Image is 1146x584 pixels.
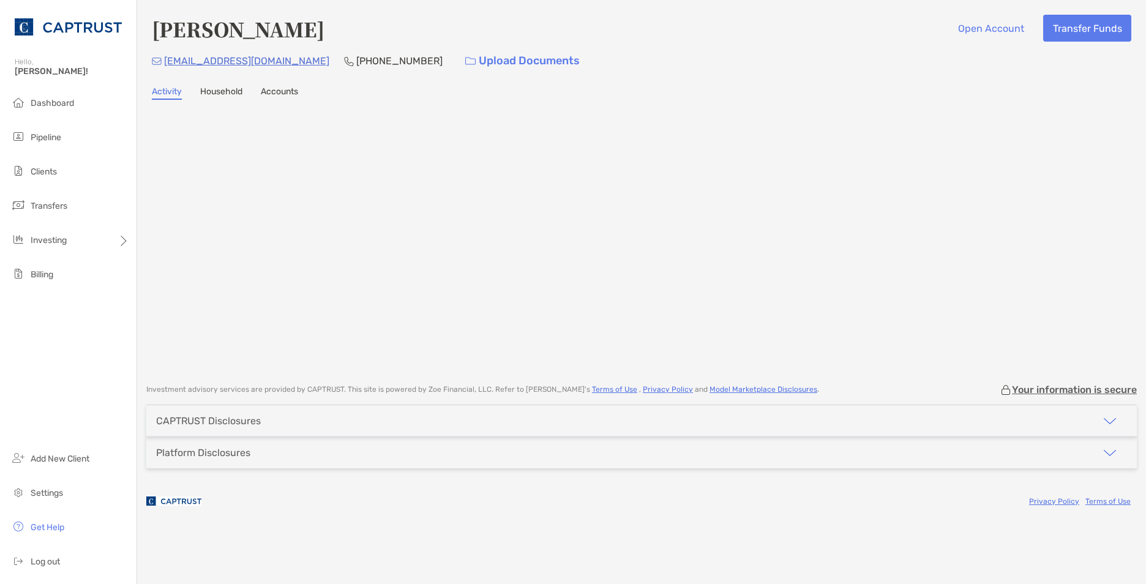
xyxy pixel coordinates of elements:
span: Clients [31,167,57,177]
img: billing icon [11,266,26,281]
a: Household [200,86,242,100]
span: Dashboard [31,98,74,108]
img: company logo [146,487,201,515]
a: Accounts [261,86,298,100]
a: Activity [152,86,182,100]
img: clients icon [11,163,26,178]
img: transfers icon [11,198,26,212]
span: [PERSON_NAME]! [15,66,129,77]
p: [PHONE_NUMBER] [356,53,443,69]
a: Privacy Policy [643,385,693,394]
p: [EMAIL_ADDRESS][DOMAIN_NAME] [164,53,329,69]
p: Your information is secure [1012,384,1137,395]
button: Open Account [948,15,1033,42]
a: Model Marketplace Disclosures [710,385,817,394]
img: CAPTRUST Logo [15,5,122,49]
span: Settings [31,488,63,498]
span: Add New Client [31,454,89,464]
p: Investment advisory services are provided by CAPTRUST . This site is powered by Zoe Financial, LL... [146,385,819,394]
a: Terms of Use [1085,497,1131,506]
img: add_new_client icon [11,451,26,465]
span: Investing [31,235,67,245]
img: settings icon [11,485,26,500]
img: button icon [465,57,476,66]
span: Transfers [31,201,67,211]
h4: [PERSON_NAME] [152,15,324,43]
span: Billing [31,269,53,280]
img: Phone Icon [344,56,354,66]
div: CAPTRUST Disclosures [156,415,261,427]
span: Get Help [31,522,64,533]
a: Terms of Use [592,385,637,394]
img: logout icon [11,553,26,568]
img: dashboard icon [11,95,26,110]
img: icon arrow [1103,414,1117,429]
img: investing icon [11,232,26,247]
span: Pipeline [31,132,61,143]
a: Upload Documents [457,48,588,74]
img: get-help icon [11,519,26,534]
img: Email Icon [152,58,162,65]
span: Log out [31,556,60,567]
img: icon arrow [1103,446,1117,460]
a: Privacy Policy [1029,497,1079,506]
div: Platform Disclosures [156,447,250,459]
img: pipeline icon [11,129,26,144]
button: Transfer Funds [1043,15,1131,42]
